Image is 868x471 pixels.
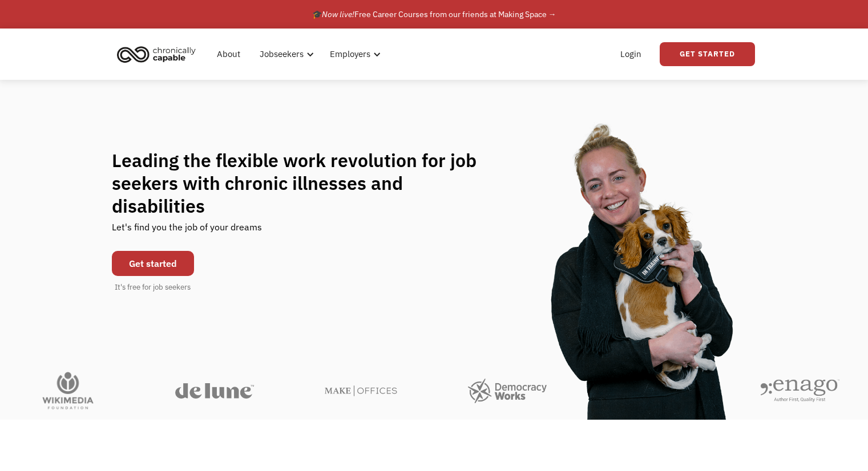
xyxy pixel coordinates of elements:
[210,36,247,72] a: About
[660,42,755,66] a: Get Started
[260,47,304,61] div: Jobseekers
[114,42,199,67] img: Chronically Capable logo
[312,7,556,21] div: 🎓 Free Career Courses from our friends at Making Space →
[613,36,648,72] a: Login
[112,251,194,276] a: Get started
[322,9,354,19] em: Now live!
[115,282,191,293] div: It's free for job seekers
[330,47,370,61] div: Employers
[112,149,499,217] h1: Leading the flexible work revolution for job seekers with chronic illnesses and disabilities
[112,217,262,245] div: Let's find you the job of your dreams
